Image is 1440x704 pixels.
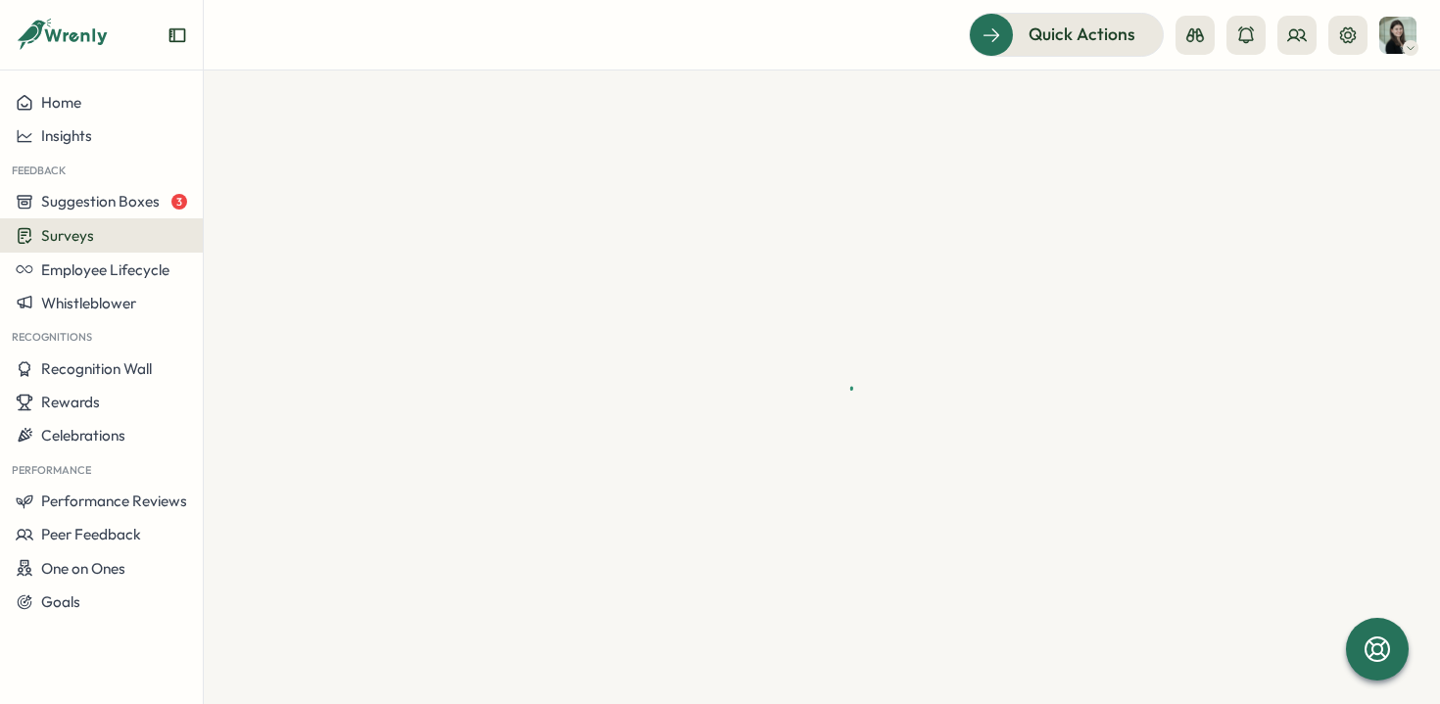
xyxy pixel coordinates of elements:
span: Surveys [41,226,94,245]
span: Celebrations [41,426,125,445]
span: Peer Feedback [41,525,141,543]
img: Adela Stepanovska [1379,17,1416,54]
span: Recognition Wall [41,359,152,378]
span: 3 [171,194,187,210]
button: Expand sidebar [168,25,187,45]
span: Quick Actions [1029,22,1135,47]
span: Rewards [41,393,100,411]
span: Performance Reviews [41,492,187,510]
span: Home [41,93,81,112]
button: Quick Actions [969,13,1164,56]
span: Employee Lifecycle [41,260,169,279]
span: Insights [41,126,92,145]
span: Goals [41,592,80,611]
span: One on Ones [41,559,125,578]
span: Suggestion Boxes [41,192,160,211]
span: Whistleblower [41,294,136,312]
